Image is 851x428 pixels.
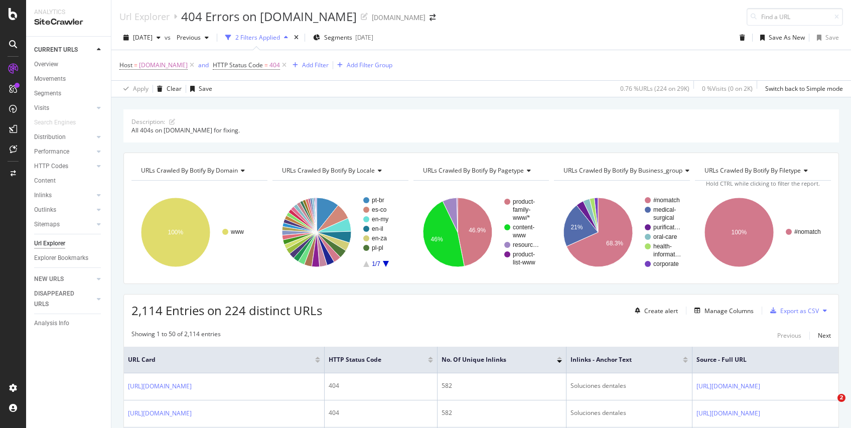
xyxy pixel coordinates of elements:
span: 2,114 Entries on 224 distinct URLs [131,302,322,319]
button: Next [818,330,831,342]
a: Overview [34,59,104,70]
div: arrow-right-arrow-left [430,14,436,21]
div: Soluciones dentales [571,381,688,390]
span: URLs Crawled By Botify By business_group [563,166,682,175]
div: Segments [34,88,61,99]
div: Soluciones dentales [571,408,688,417]
div: Save [825,33,839,42]
button: Save [813,30,839,46]
svg: A chart. [272,189,407,276]
a: [URL][DOMAIN_NAME] [696,408,760,418]
div: Overview [34,59,58,70]
text: family- [513,206,530,213]
a: Inlinks [34,190,94,201]
a: Explorer Bookmarks [34,253,104,263]
a: Movements [34,74,104,84]
text: pt-br [372,197,384,204]
h4: URLs Crawled By Botify By locale [280,163,399,179]
div: Save [199,84,212,93]
div: Performance [34,147,69,157]
button: 2 Filters Applied [221,30,292,46]
text: en-my [372,216,388,223]
text: 100% [732,229,747,236]
h4: URLs Crawled By Botify By business_group [561,163,697,179]
text: 21% [571,224,583,231]
text: health- [653,243,672,250]
div: 582 [442,381,562,390]
span: Inlinks - Anchor Text [571,355,668,364]
text: product- [513,198,535,205]
a: Content [34,176,104,186]
text: #nomatch [794,228,821,235]
span: URL Card [128,355,313,364]
div: Add Filter [302,61,329,69]
a: Url Explorer [34,238,104,249]
div: Apply [133,84,149,93]
div: Inlinks [34,190,52,201]
a: Sitemaps [34,219,94,230]
div: Content [34,176,56,186]
button: Add Filter [289,59,329,71]
span: No. of Unique Inlinks [442,355,542,364]
div: SiteCrawler [34,17,103,28]
div: Next [818,331,831,340]
span: URLs Crawled By Botify By locale [282,166,375,175]
div: 404 [329,381,433,390]
a: Performance [34,147,94,157]
div: times [292,33,301,43]
svg: A chart. [413,189,548,276]
div: Create alert [644,307,678,315]
h4: URLs Crawled By Botify By domain [139,163,258,179]
span: vs [165,33,173,42]
text: surgical [653,214,674,221]
div: 2 Filters Applied [235,33,280,42]
svg: A chart. [131,189,266,276]
text: en-za [372,235,387,242]
div: Export as CSV [780,307,819,315]
text: 46% [431,236,443,243]
span: 2025 Sep. 8th [133,33,153,42]
div: All 404s on [DOMAIN_NAME] for fixing. [131,126,831,134]
div: 0.76 % URLs ( 224 on 29K ) [620,84,689,93]
div: 582 [442,408,562,417]
button: Previous [777,330,801,342]
iframe: Intercom live chat [817,394,841,418]
button: Manage Columns [690,305,754,317]
a: Distribution [34,132,94,142]
div: DISAPPEARED URLS [34,289,85,310]
div: Sitemaps [34,219,60,230]
a: Url Explorer [119,11,170,22]
span: HTTP Status Code [329,355,413,364]
span: URLs Crawled By Botify By filetype [704,166,801,175]
div: Explorer Bookmarks [34,253,88,263]
text: es-co [372,206,387,213]
span: = [264,61,268,69]
text: oral-care [653,233,677,240]
text: www/* [512,214,530,221]
div: Save As New [769,33,805,42]
text: #nomatch [653,197,680,204]
span: 404 [269,58,280,72]
div: [DOMAIN_NAME] [372,13,426,23]
div: 404 Errors on [DOMAIN_NAME] [181,8,357,25]
button: Previous [173,30,213,46]
svg: A chart. [695,189,829,276]
svg: A chart. [554,189,688,276]
span: [DOMAIN_NAME] [139,58,188,72]
a: CURRENT URLS [34,45,94,55]
text: www [230,228,244,235]
a: NEW URLS [34,274,94,284]
span: Host [119,61,132,69]
button: Switch back to Simple mode [761,81,843,97]
div: Search Engines [34,117,76,128]
span: Hold CTRL while clicking to filter the report. [706,180,820,187]
div: Analysis Info [34,318,69,329]
div: Showing 1 to 50 of 2,114 entries [131,330,221,342]
button: Save [186,81,212,97]
a: Outlinks [34,205,94,215]
text: www [512,232,526,239]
